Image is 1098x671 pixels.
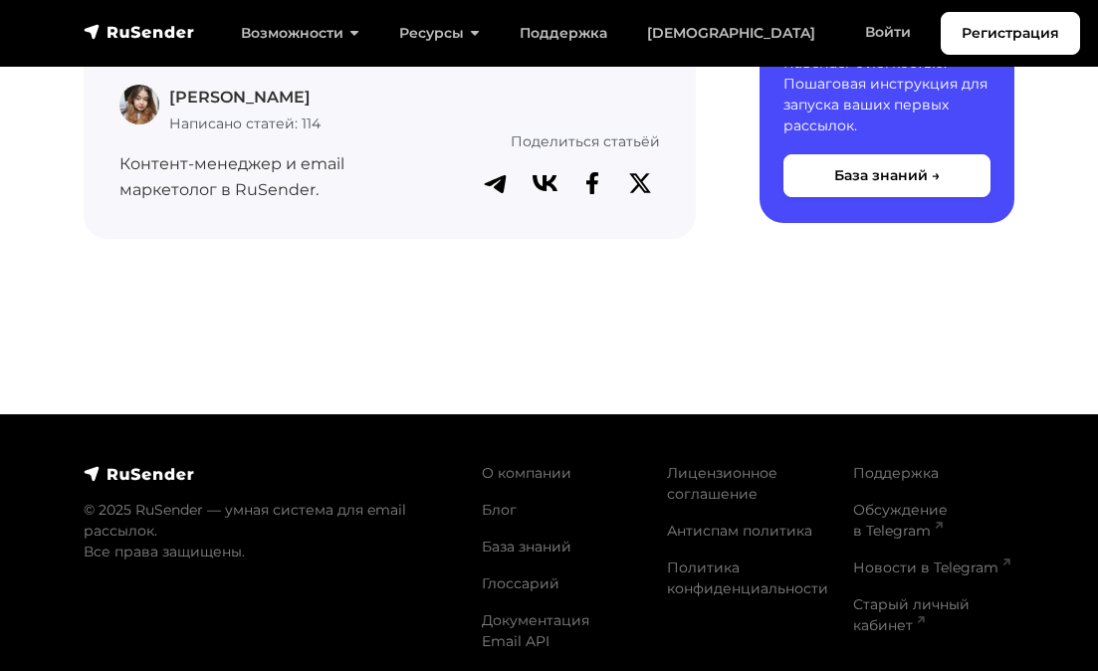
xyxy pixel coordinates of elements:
a: Политика конфиденциальности [667,559,828,597]
a: [DEMOGRAPHIC_DATA] [627,13,835,54]
img: RuSender [84,464,195,484]
p: Поделиться статьёй [449,130,661,152]
a: Возможности [221,13,379,54]
a: Старый личный кабинет [853,595,970,634]
p: Начните использовать RuSender с легкостью. Пошаговая инструкция для запуска ваших первых рассылок. [783,32,990,136]
a: Войти [845,12,931,53]
a: Обсуждение в Telegram [853,501,948,540]
img: RuSender [84,22,195,42]
a: Лицензионное соглашение [667,464,777,503]
a: Ресурсы [379,13,500,54]
p: © 2025 RuSender — умная система для email рассылок. Все права защищены. [84,500,458,562]
a: База знаний [482,538,571,556]
a: Поддержка [500,13,627,54]
a: Новости в Telegram [853,559,1010,576]
a: Блог [482,501,517,519]
button: База знаний → [783,154,990,197]
a: Глоссарий [482,574,559,592]
a: О компании [482,464,571,482]
a: Документация Email API [482,611,589,650]
a: Поддержка [853,464,939,482]
p: Контент-менеджер и email маркетолог в RuSender. [119,151,425,202]
a: Регистрация [941,12,1080,55]
span: Написано статей: 114 [169,114,321,132]
p: [PERSON_NAME] [169,85,321,111]
a: Антиспам политика [667,522,812,540]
